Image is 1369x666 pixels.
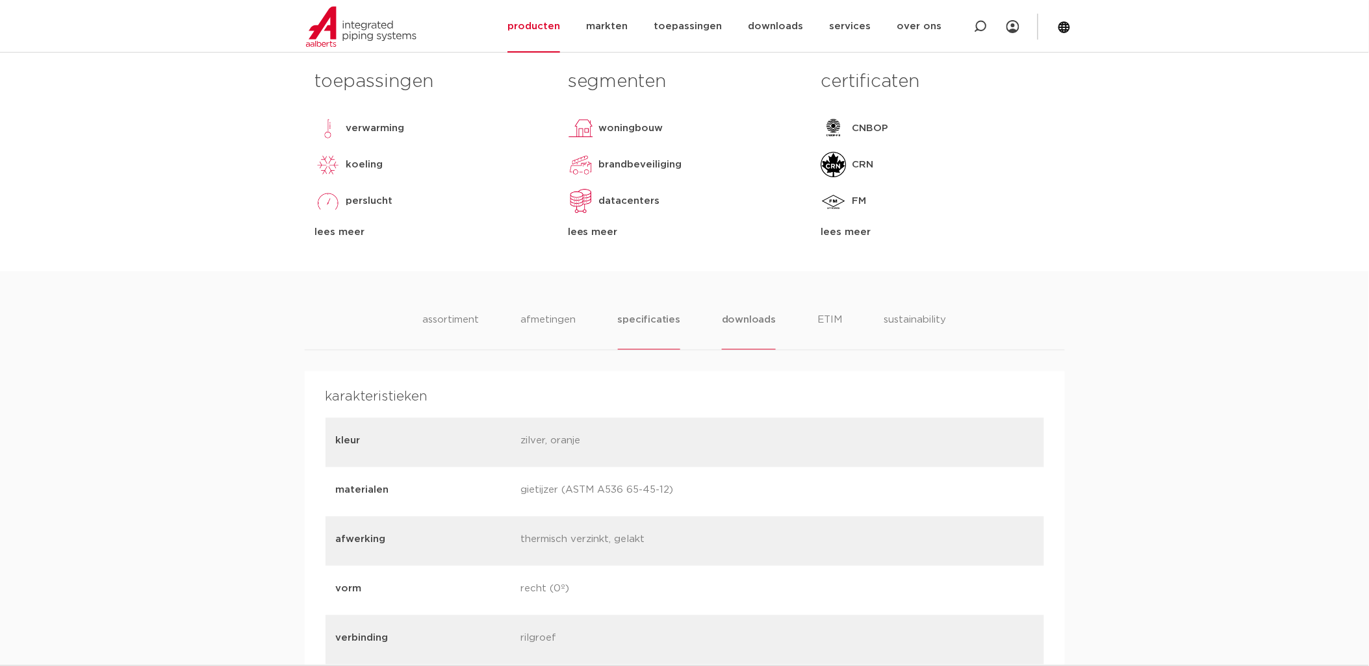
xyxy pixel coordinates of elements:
p: datacenters [599,193,660,209]
h3: segmenten [568,69,801,95]
img: CRN [821,152,847,178]
li: sustainability [884,313,946,350]
div: lees meer [821,225,1054,240]
li: specificaties [618,313,680,350]
img: koeling [315,152,341,178]
h3: toepassingen [315,69,548,95]
div: lees meer [568,225,801,240]
p: kleur [336,434,511,449]
p: brandbeveiliging [599,157,682,173]
p: verwarming [346,121,405,136]
img: CNBOP [821,116,847,142]
li: ETIM [817,313,842,350]
img: verwarming [315,116,341,142]
p: perslucht [346,193,393,209]
p: verbinding [336,631,511,647]
p: zilver, oranje [520,434,695,452]
p: materialen [336,483,511,499]
li: downloads [722,313,776,350]
p: recht (0º) [520,582,695,600]
p: woningbouw [599,121,663,136]
img: FM [821,188,847,214]
p: CNBOP [852,121,888,136]
img: datacenters [568,188,594,214]
li: assortiment [423,313,480,350]
h3: certificaten [821,69,1054,95]
p: koeling [346,157,383,173]
li: afmetingen [521,313,576,350]
p: gietijzer (ASTM A536 65-45-12) [520,483,695,501]
p: thermisch verzinkt, gelakt [520,532,695,550]
img: woningbouw [568,116,594,142]
h4: karakteristieken [326,387,1044,408]
p: vorm [336,582,511,597]
p: afwerking [336,532,511,548]
div: lees meer [315,225,548,240]
p: rilgroef [520,631,695,649]
img: perslucht [315,188,341,214]
img: brandbeveiliging [568,152,594,178]
p: FM [852,193,866,209]
p: CRN [852,157,873,173]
